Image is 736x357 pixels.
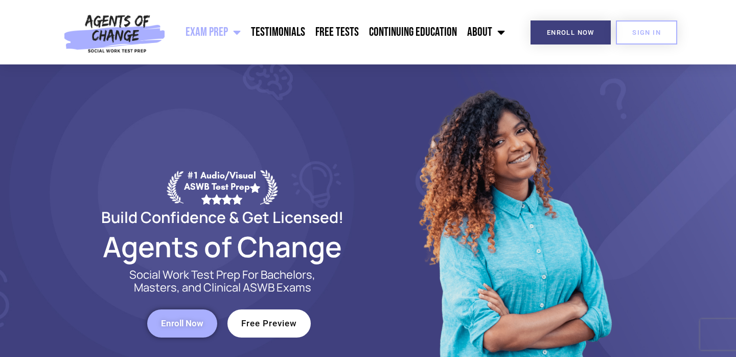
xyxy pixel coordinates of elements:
span: SIGN IN [632,29,661,36]
a: Free Tests [310,19,364,45]
a: SIGN IN [616,20,677,44]
a: Continuing Education [364,19,462,45]
a: Testimonials [246,19,310,45]
h2: Build Confidence & Get Licensed! [77,210,368,225]
span: Enroll Now [547,29,594,36]
a: Enroll Now [531,20,611,44]
span: Free Preview [241,319,297,328]
p: Social Work Test Prep For Bachelors, Masters, and Clinical ASWB Exams [118,269,327,294]
span: Enroll Now [161,319,203,328]
div: #1 Audio/Visual ASWB Test Prep [183,170,260,204]
a: Enroll Now [147,309,217,338]
nav: Menu [170,19,511,45]
h2: Agents of Change [77,235,368,258]
a: About [462,19,510,45]
a: Exam Prep [180,19,246,45]
a: Free Preview [227,309,311,338]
